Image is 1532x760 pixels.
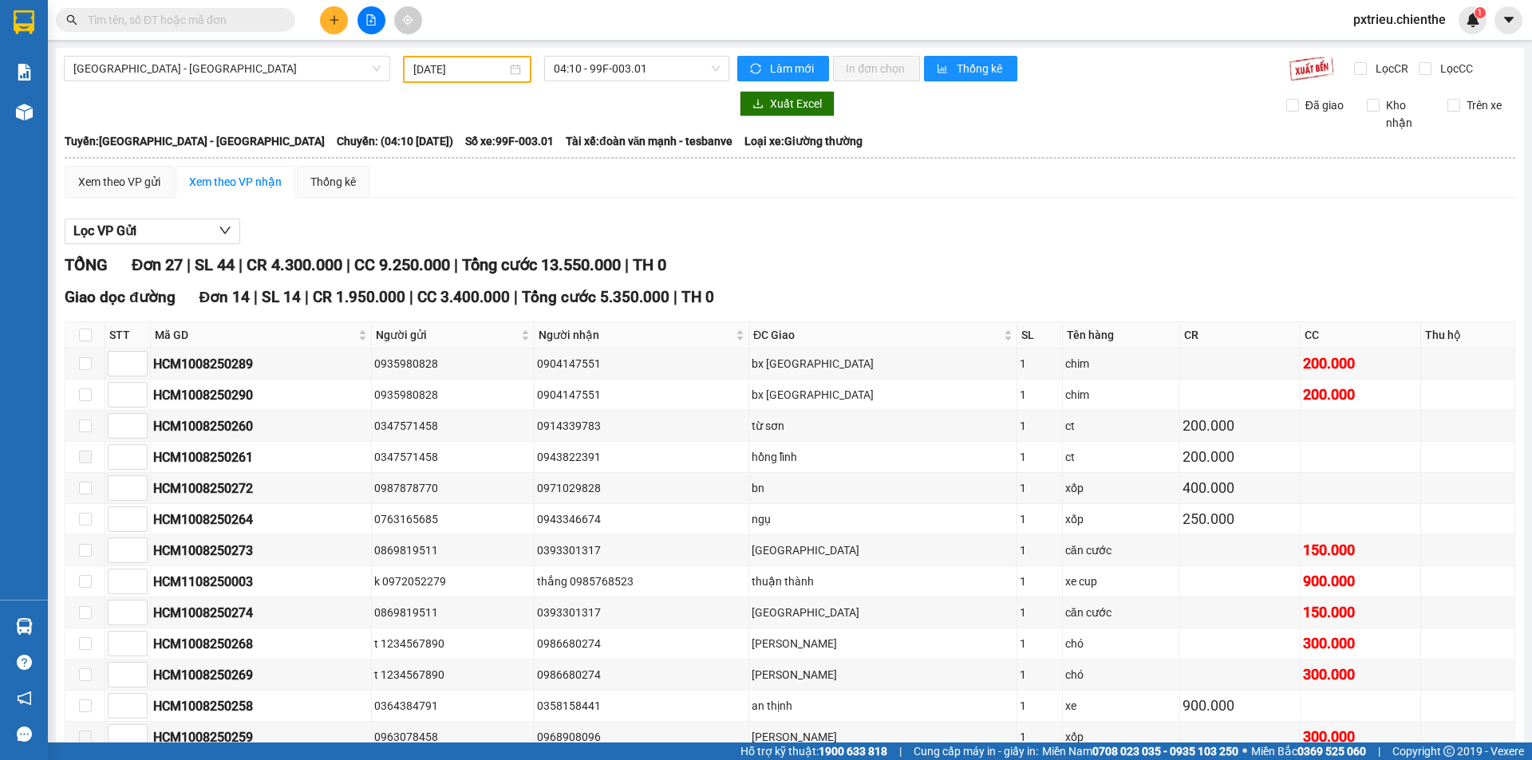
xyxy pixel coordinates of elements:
div: 0869819511 [374,604,531,621]
div: 150.000 [1303,601,1418,624]
td: HCM1008250272 [151,473,372,504]
div: bx [GEOGRAPHIC_DATA] [752,386,1014,404]
div: 0943346674 [537,510,746,528]
div: 1 [1020,604,1060,621]
div: [PERSON_NAME] [752,728,1014,746]
span: Đã giao [1299,96,1350,114]
span: Lọc CR [1369,60,1411,77]
span: down [134,614,144,624]
span: Miền Nam [1042,742,1238,760]
span: Cung cấp máy in - giấy in: [914,742,1038,760]
td: HCM1008250289 [151,348,372,380]
span: Tài xế: đoàn văn mạnh - tesbanve [566,132,732,150]
div: 400.000 [1183,477,1297,499]
span: plus [329,14,340,26]
span: | [454,255,458,274]
div: xốp [1065,728,1177,746]
span: down [134,490,144,499]
div: 0347571458 [374,417,531,435]
div: 0393301317 [537,541,746,559]
div: 0986680274 [537,666,746,683]
button: downloadXuất Excel [740,91,835,116]
div: [PERSON_NAME] [752,635,1014,652]
span: notification [17,691,32,706]
div: HCM1008250273 [153,541,369,561]
span: up [134,696,144,706]
div: 200.000 [1303,352,1418,375]
div: 1 [1020,697,1060,715]
div: 0904147551 [537,355,746,372]
button: syncLàm mới [737,56,829,81]
span: CR 1.950.000 [313,288,405,306]
div: căn cước [1065,604,1177,621]
span: Lọc CC [1434,60,1475,77]
span: Kho nhận [1380,96,1435,132]
span: Giao dọc đường [65,288,176,306]
th: Thu hộ [1421,322,1515,348]
div: 0347571458 [374,448,531,466]
div: 900.000 [1303,570,1418,593]
span: Increase Value [129,601,147,612]
div: 0904147551 [537,386,746,404]
div: HCM1008250290 [153,385,369,405]
span: Trên xe [1460,96,1508,114]
th: STT [105,322,151,348]
span: up [134,416,144,426]
span: aim [402,14,413,26]
td: HCM1008250269 [151,660,372,691]
div: 250.000 [1183,508,1297,530]
span: Increase Value [129,725,147,737]
span: Tổng cước 13.550.000 [462,255,621,274]
td: HCM1108250003 [151,566,372,597]
span: down [134,645,144,655]
div: 0963078458 [374,728,531,746]
div: 300.000 [1303,632,1418,655]
img: 9k= [1289,56,1334,81]
td: HCM1008250259 [151,722,372,753]
th: Tên hàng [1063,322,1180,348]
div: 1 [1020,666,1060,683]
div: HCM1008250274 [153,603,369,623]
div: HCM1008250261 [153,447,369,467]
span: Decrease Value [129,737,147,749]
span: up [134,385,144,395]
div: 0971029828 [537,479,746,497]
div: an thịnh [752,697,1014,715]
button: In đơn chọn [833,56,920,81]
div: bx [GEOGRAPHIC_DATA] [752,355,1014,372]
div: Xem theo VP nhận [189,173,282,191]
div: 1 [1020,417,1060,435]
span: Increase Value [129,694,147,706]
div: HCM1008250258 [153,696,369,716]
div: HCM1008250269 [153,665,369,685]
td: HCM1008250268 [151,628,372,660]
div: thuận thành [752,573,1014,590]
div: 0986680274 [537,635,746,652]
span: up [134,603,144,612]
div: 0914339783 [537,417,746,435]
div: xe [1065,697,1177,715]
td: HCM1008250258 [151,691,372,722]
span: Decrease Value [129,581,147,593]
span: CC 3.400.000 [417,288,510,306]
span: Tổng cước 5.350.000 [522,288,669,306]
img: warehouse-icon [16,618,33,635]
span: Mã GD [155,326,355,344]
button: aim [394,6,422,34]
button: plus [320,6,348,34]
div: 0364384791 [374,697,531,715]
span: Số xe: 99F-003.01 [465,132,554,150]
span: | [254,288,258,306]
span: down [134,427,144,437]
span: up [134,354,144,364]
span: up [134,541,144,550]
sup: 1 [1475,7,1486,18]
span: up [134,634,144,644]
button: file-add [357,6,385,34]
span: | [409,288,413,306]
span: Increase Value [129,569,147,581]
button: caret-down [1494,6,1522,34]
div: HCM1108250003 [153,572,369,592]
div: [GEOGRAPHIC_DATA] [752,541,1014,559]
span: down [134,707,144,717]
